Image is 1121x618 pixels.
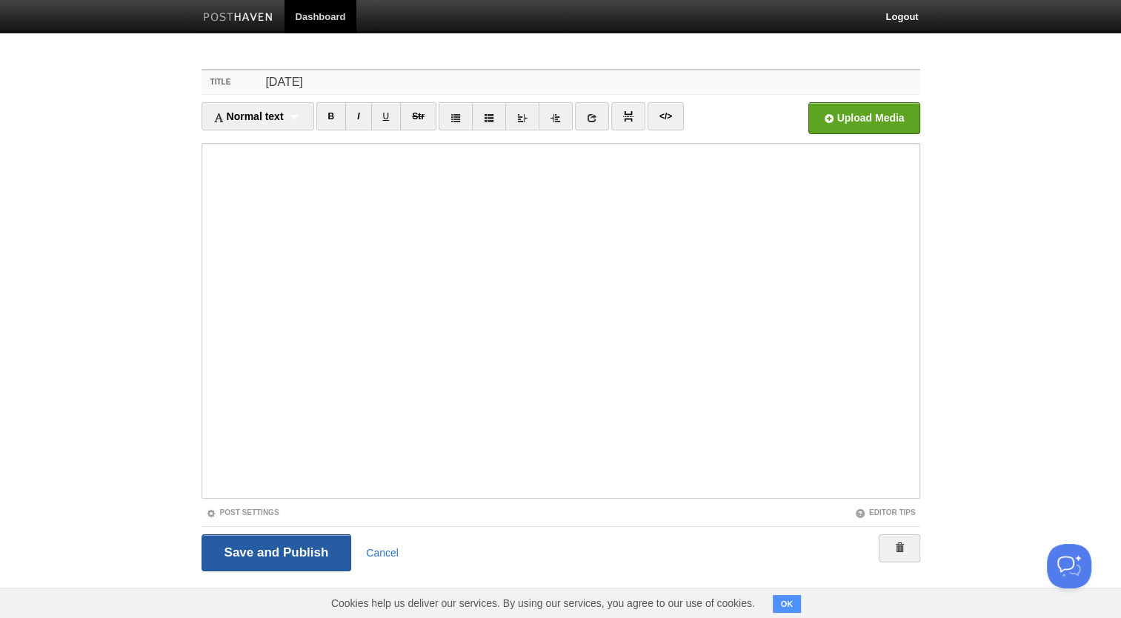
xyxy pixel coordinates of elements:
[412,111,425,122] del: Str
[623,111,633,122] img: pagebreak-icon.png
[1047,544,1091,588] iframe: Help Scout Beacon - Open
[316,102,347,130] a: B
[316,588,770,618] span: Cookies help us deliver our services. By using our services, you agree to our use of cookies.
[400,102,436,130] a: Str
[773,595,802,613] button: OK
[213,110,284,122] span: Normal text
[648,102,684,130] a: </>
[202,534,352,571] input: Save and Publish
[855,508,916,516] a: Editor Tips
[371,102,402,130] a: U
[345,102,371,130] a: I
[366,547,399,559] a: Cancel
[202,70,262,94] label: Title
[206,508,279,516] a: Post Settings
[203,13,273,24] img: Posthaven-bar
